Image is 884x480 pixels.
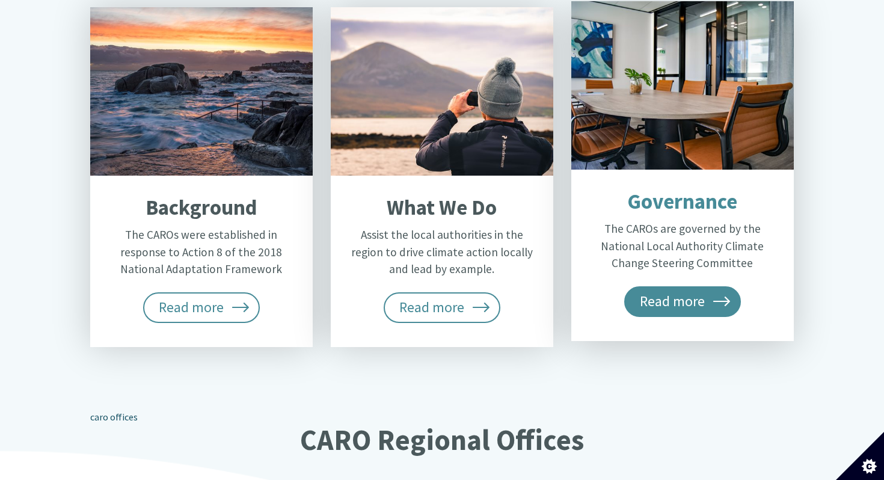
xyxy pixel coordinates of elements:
p: Assist the local authorities in the region to drive climate action locally and lead by example. [348,226,536,278]
p: The CAROs were established in response to Action 8 of the 2018 National Adaptation Framework [108,226,295,278]
p: The CAROs are governed by the National Local Authority Climate Change Steering Committee [589,220,776,272]
h2: CARO Regional Offices [90,424,794,456]
h2: Background [108,195,295,220]
button: Set cookie preferences [836,432,884,480]
a: What We Do Assist the local authorities in the region to drive climate action locally and lead by... [331,7,553,347]
a: Background The CAROs were established in response to Action 8 of the 2018 National Adaptation Fra... [90,7,313,347]
a: caro offices [90,411,138,423]
span: Read more [384,292,500,322]
h2: What We Do [348,195,536,220]
span: Read more [143,292,260,322]
h2: Governance [589,189,776,214]
a: Governance The CAROs are governed by the National Local Authority Climate Change Steering Committ... [571,1,794,341]
span: Read more [624,286,741,316]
